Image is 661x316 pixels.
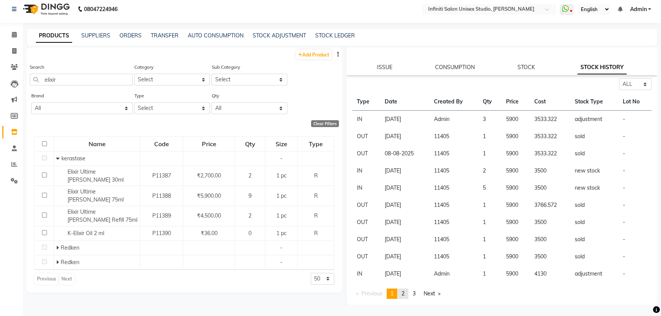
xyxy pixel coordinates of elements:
[352,93,380,111] th: Type
[618,265,651,282] td: -
[390,290,393,297] span: 1
[140,137,182,151] div: Code
[501,197,529,214] td: 5900
[429,231,478,248] td: 11405
[529,248,570,265] td: 3500
[352,111,380,128] td: IN
[68,208,137,223] span: Elixir Ultime [PERSON_NAME] Refill 75ml
[570,265,618,282] td: adjustment
[55,137,139,151] div: Name
[478,197,502,214] td: 1
[501,162,529,179] td: 5900
[68,230,104,237] span: K-Elixir Oil 2 ml
[197,192,221,199] span: ₹5,900.00
[352,214,380,231] td: OUT
[280,244,282,251] span: -
[151,32,179,39] a: TRANSFER
[352,265,380,282] td: IN
[618,214,651,231] td: -
[61,259,79,266] span: Redken
[478,231,502,248] td: 1
[211,64,240,71] label: Sub Category
[56,259,61,266] span: Expand Row
[119,32,142,39] a: ORDERS
[529,128,570,145] td: 3533.322
[529,111,570,128] td: 3533.322
[429,162,478,179] td: 11405
[570,214,618,231] td: sold
[570,197,618,214] td: sold
[81,32,110,39] a: SUPPLIERS
[352,197,380,214] td: OUT
[61,155,85,162] span: kerastase
[501,231,529,248] td: 5900
[280,259,282,266] span: -
[235,137,264,151] div: Qty
[380,111,429,128] td: [DATE]
[429,111,478,128] td: Admin
[429,214,478,231] td: 11405
[429,248,478,265] td: 11405
[570,145,618,162] td: sold
[529,179,570,197] td: 3500
[352,145,380,162] td: OUT
[380,93,429,111] th: Date
[61,244,79,251] span: Redken
[501,93,529,111] th: Price
[618,111,651,128] td: -
[31,92,44,99] label: Brand
[478,248,502,265] td: 1
[314,192,318,199] span: R
[36,29,72,43] a: PRODUCTS
[413,290,416,297] span: 3
[352,248,380,265] td: OUT
[352,128,380,145] td: OUT
[276,230,287,237] span: 1 pc
[501,128,529,145] td: 5900
[618,128,651,145] td: -
[380,248,429,265] td: [DATE]
[618,248,651,265] td: -
[30,74,133,85] input: Search by product name or code
[570,93,618,111] th: Stock Type
[501,265,529,282] td: 5900
[570,128,618,145] td: sold
[184,137,235,151] div: Price
[211,92,219,99] label: Qty
[401,290,405,297] span: 2
[280,155,282,162] span: -
[68,188,124,203] span: Elixir Ultime [PERSON_NAME] 75ml
[478,111,502,128] td: 3
[570,248,618,265] td: sold
[478,93,502,111] th: Qty
[188,32,243,39] a: AUTO CONSUMPTION
[501,111,529,128] td: 5900
[429,93,478,111] th: Created By
[529,197,570,214] td: 3766.572
[618,93,651,111] th: Lot No
[429,128,478,145] td: 11405
[478,179,502,197] td: 5
[314,230,318,237] span: R
[30,64,44,71] label: Search
[134,64,153,71] label: Category
[315,32,355,39] a: STOCK LEDGER
[152,192,171,199] span: P11388
[380,128,429,145] td: [DATE]
[276,212,287,219] span: 1 pc
[380,145,429,162] td: 08-08-2025
[352,231,380,248] td: OUT
[618,231,651,248] td: -
[314,172,318,179] span: R
[152,230,171,237] span: P11390
[201,230,218,237] span: ₹36.00
[152,212,171,219] span: P11389
[435,64,475,71] a: CONSUMPTION
[630,5,646,13] span: Admin
[380,231,429,248] td: [DATE]
[296,50,331,59] a: Add Product
[56,244,61,251] span: Expand Row
[478,162,502,179] td: 2
[618,145,651,162] td: -
[248,192,252,199] span: 9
